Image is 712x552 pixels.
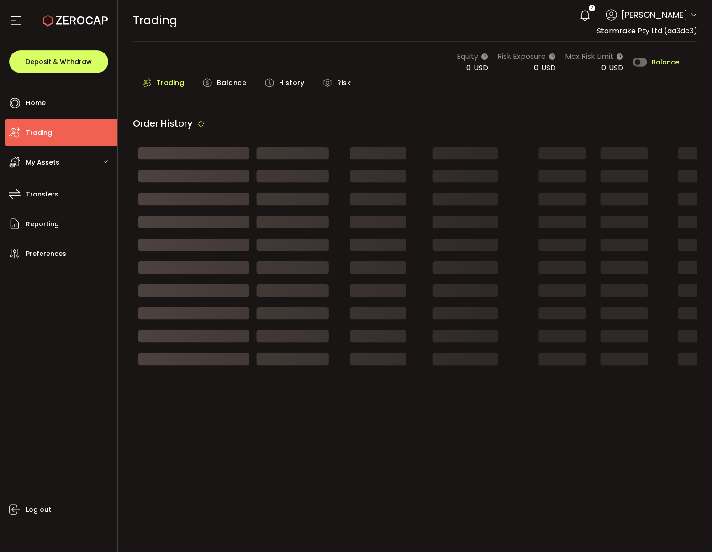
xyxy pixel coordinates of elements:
[497,51,546,62] span: Risk Exposure
[26,58,92,65] span: Deposit & Withdraw
[26,156,59,169] span: My Assets
[26,96,46,110] span: Home
[534,63,538,73] span: 0
[601,63,606,73] span: 0
[157,74,185,92] span: Trading
[597,26,697,36] span: Stormrake Pty Ltd (aa3dc3)
[9,50,108,73] button: Deposit & Withdraw
[466,63,471,73] span: 0
[26,247,66,260] span: Preferences
[541,63,556,73] span: USD
[26,503,51,516] span: Log out
[133,12,177,28] span: Trading
[565,51,613,62] span: Max Risk Limit
[652,59,679,65] span: Balance
[133,117,193,130] span: Order History
[591,5,593,11] span: 2
[26,188,58,201] span: Transfers
[609,63,623,73] span: USD
[217,74,246,92] span: Balance
[26,218,59,231] span: Reporting
[337,74,351,92] span: Risk
[279,74,304,92] span: History
[622,9,687,21] span: [PERSON_NAME]
[457,51,478,62] span: Equity
[26,126,52,139] span: Trading
[474,63,488,73] span: USD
